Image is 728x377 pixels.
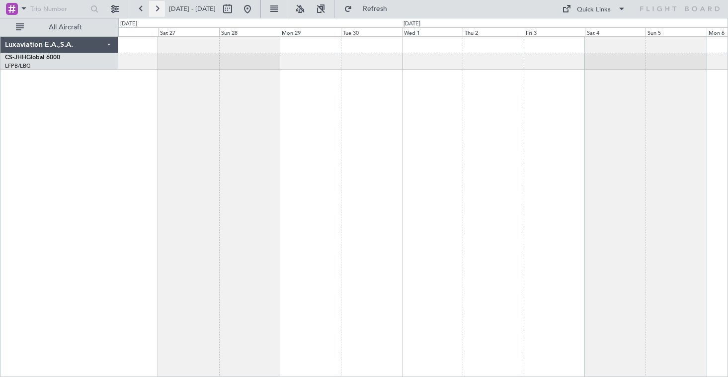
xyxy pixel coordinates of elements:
[5,55,60,61] a: CS-JHHGlobal 6000
[5,55,26,61] span: CS-JHH
[280,27,341,36] div: Mon 29
[169,4,216,13] span: [DATE] - [DATE]
[646,27,707,36] div: Sun 5
[5,62,31,70] a: LFPB/LBG
[354,5,396,12] span: Refresh
[524,27,585,36] div: Fri 3
[585,27,646,36] div: Sat 4
[402,27,463,36] div: Wed 1
[120,20,137,28] div: [DATE]
[404,20,420,28] div: [DATE]
[30,1,87,16] input: Trip Number
[577,5,611,15] div: Quick Links
[97,27,158,36] div: Fri 26
[339,1,399,17] button: Refresh
[26,24,105,31] span: All Aircraft
[557,1,631,17] button: Quick Links
[463,27,524,36] div: Thu 2
[11,19,108,35] button: All Aircraft
[158,27,219,36] div: Sat 27
[341,27,402,36] div: Tue 30
[219,27,280,36] div: Sun 28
